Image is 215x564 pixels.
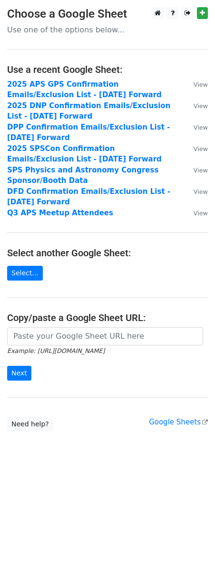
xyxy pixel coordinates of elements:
input: Paste your Google Sheet URL here [7,327,203,345]
h4: Select another Google Sheet: [7,247,208,259]
a: View [184,166,208,174]
small: View [194,145,208,152]
a: Google Sheets [149,418,208,426]
small: Example: [URL][DOMAIN_NAME] [7,347,105,354]
p: Use one of the options below... [7,25,208,35]
a: 2025 SPSCon Confirmation Emails/Exclusion List - [DATE] Forward [7,144,162,164]
small: View [194,81,208,88]
small: View [194,102,208,110]
a: View [184,80,208,89]
h4: Copy/paste a Google Sheet URL: [7,312,208,323]
a: View [184,187,208,196]
a: 2025 APS GPS Confirmation Emails/Exclusion List - [DATE] Forward [7,80,162,100]
a: SPS Physics and Astronomy Congress Sponsor/Booth Data [7,166,158,185]
small: View [194,124,208,131]
a: View [184,144,208,153]
small: View [194,210,208,217]
small: View [194,188,208,195]
h3: Choose a Google Sheet [7,7,208,21]
a: Q3 APS Meetup Attendees [7,209,113,217]
a: Need help? [7,417,53,432]
a: Select... [7,266,43,281]
a: 2025 DNP Confirmation Emails/Exclusion List - [DATE] Forward [7,101,170,121]
a: View [184,123,208,131]
input: Next [7,366,31,381]
a: View [184,101,208,110]
small: View [194,167,208,174]
a: View [184,209,208,217]
h4: Use a recent Google Sheet: [7,64,208,75]
a: DPP Confirmation Emails/Exclusion List - [DATE] Forward [7,123,170,142]
a: DFD Confirmation Emails/Exclusion List - [DATE] Forward [7,187,170,207]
